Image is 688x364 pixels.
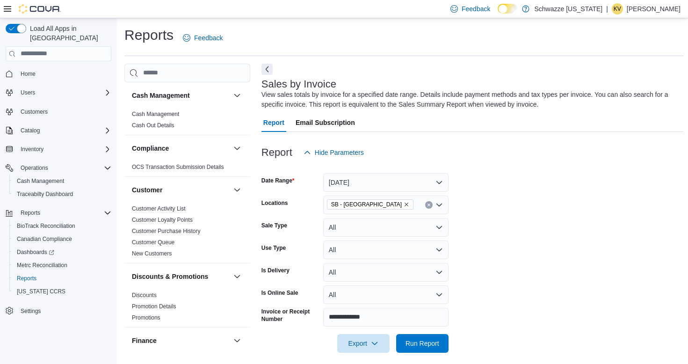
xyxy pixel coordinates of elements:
div: View sales totals by invoice for a specified date range. Details include payment methods and tax ... [261,90,679,109]
button: Hide Parameters [300,143,368,162]
button: Cash Management [9,175,115,188]
span: Cash Management [17,177,64,185]
label: Invoice or Receipt Number [261,308,319,323]
button: Compliance [232,143,243,154]
button: Next [261,64,273,75]
span: Reports [13,273,111,284]
a: Reports [13,273,40,284]
button: Remove SB - Garden City from selection in this group [404,202,409,207]
button: Cash Management [232,90,243,101]
span: Catalog [21,127,40,134]
span: Canadian Compliance [13,233,111,245]
button: Operations [2,161,115,175]
h3: Cash Management [132,91,190,100]
span: Operations [21,164,48,172]
a: Canadian Compliance [13,233,76,245]
p: Schwazze [US_STATE] [534,3,602,15]
label: Is Online Sale [261,289,298,297]
span: Home [21,70,36,78]
button: Settings [2,304,115,317]
span: Report [263,113,284,132]
a: BioTrack Reconciliation [13,220,79,232]
a: New Customers [132,250,172,257]
span: Discounts [132,291,157,299]
a: Feedback [179,29,226,47]
h3: Compliance [132,144,169,153]
button: BioTrack Reconciliation [9,219,115,233]
a: OCS Transaction Submission Details [132,164,224,170]
span: Washington CCRS [13,286,111,297]
button: Users [2,86,115,99]
a: Dashboards [9,246,115,259]
button: Finance [132,336,230,345]
button: Catalog [2,124,115,137]
a: Cash Management [132,111,179,117]
label: Sale Type [261,222,287,229]
button: Catalog [17,125,43,136]
span: Email Subscription [296,113,355,132]
a: Customer Activity List [132,205,186,212]
span: SB - [GEOGRAPHIC_DATA] [331,200,402,209]
span: Promotion Details [132,303,176,310]
span: Cash Management [132,110,179,118]
span: Run Report [406,339,439,348]
span: Metrc Reconciliation [17,262,67,269]
span: Users [21,89,35,96]
button: Run Report [396,334,449,353]
button: Reports [2,206,115,219]
span: Inventory [17,144,111,155]
input: Dark Mode [498,4,517,14]
div: Kristine Valdez [612,3,623,15]
a: Customer Purchase History [132,228,201,234]
a: Promotion Details [132,303,176,310]
div: Cash Management [124,109,250,135]
span: Cash Out Details [132,122,174,129]
h3: Finance [132,336,157,345]
button: Compliance [132,144,230,153]
button: Reports [17,207,44,218]
button: Home [2,67,115,80]
button: Open list of options [435,201,443,209]
a: Customer Queue [132,239,174,246]
span: Canadian Compliance [17,235,72,243]
a: Customers [17,106,51,117]
button: Canadian Compliance [9,233,115,246]
button: Finance [232,335,243,346]
img: Cova [19,4,61,14]
button: Inventory [17,144,47,155]
label: Use Type [261,244,286,252]
a: Dashboards [13,247,58,258]
button: Discounts & Promotions [132,272,230,281]
h3: Sales by Invoice [261,79,336,90]
span: Hide Parameters [315,148,364,157]
span: Export [343,334,384,353]
h3: Report [261,147,292,158]
span: Dashboards [17,248,54,256]
span: Reports [17,275,36,282]
label: Date Range [261,177,295,184]
button: Customer [132,185,230,195]
span: Dashboards [13,247,111,258]
button: Inventory [2,143,115,156]
span: Users [17,87,111,98]
span: Catalog [17,125,111,136]
label: Locations [261,199,288,207]
a: Promotions [132,314,160,321]
button: All [323,240,449,259]
div: Compliance [124,161,250,176]
span: Traceabilty Dashboard [17,190,73,198]
span: Inventory [21,146,43,153]
a: Discounts [132,292,157,298]
span: SB - Garden City [327,199,413,210]
span: KV [614,3,621,15]
span: Cash Management [13,175,111,187]
span: BioTrack Reconciliation [13,220,111,232]
p: [PERSON_NAME] [627,3,681,15]
button: All [323,263,449,282]
span: Customer Purchase History [132,227,201,235]
a: Cash Management [13,175,68,187]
